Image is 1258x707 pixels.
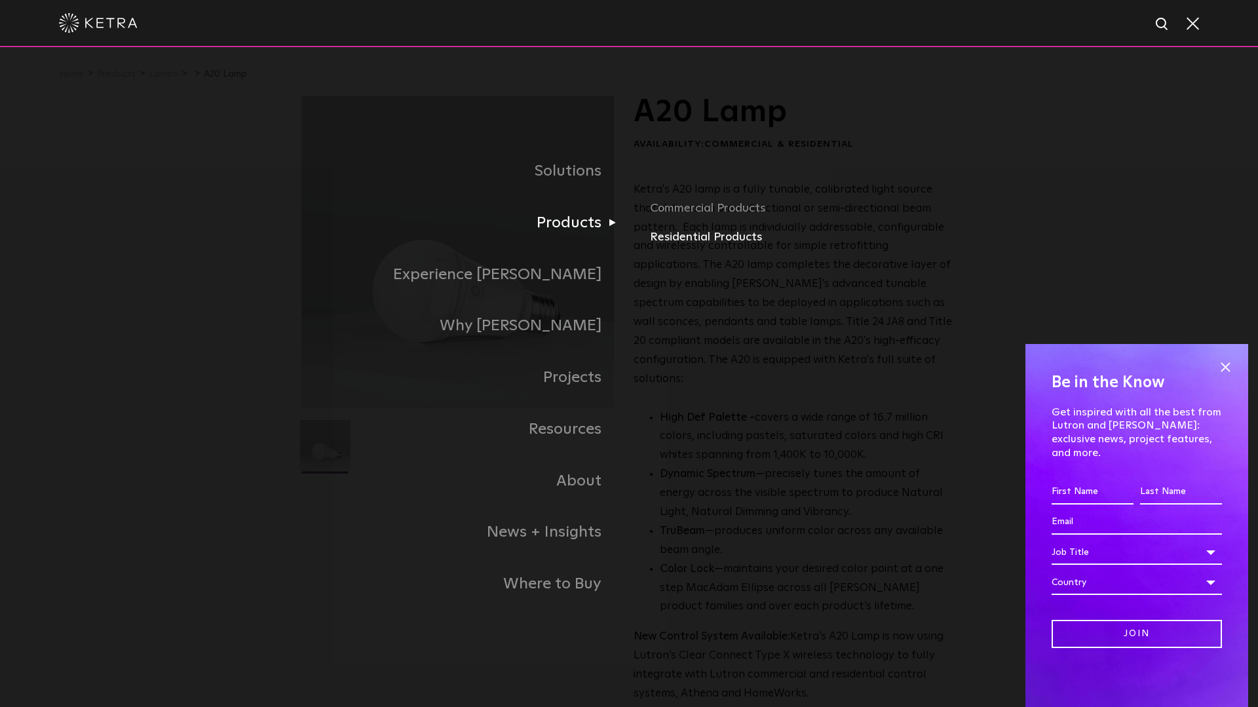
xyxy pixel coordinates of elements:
[301,145,957,610] div: Navigation Menu
[301,558,629,610] a: Where to Buy
[301,455,629,507] a: About
[1052,480,1134,505] input: First Name
[1052,370,1222,395] h4: Be in the Know
[1140,480,1222,505] input: Last Name
[1052,540,1222,565] div: Job Title
[301,300,629,352] a: Why [PERSON_NAME]
[1154,16,1171,33] img: search icon
[301,249,629,301] a: Experience [PERSON_NAME]
[1052,620,1222,648] input: Join
[1052,510,1222,535] input: Email
[1052,406,1222,460] p: Get inspired with all the best from Lutron and [PERSON_NAME]: exclusive news, project features, a...
[301,197,629,249] a: Products
[59,13,138,33] img: ketra-logo-2019-white
[301,404,629,455] a: Resources
[1052,570,1222,595] div: Country
[301,352,629,404] a: Projects
[301,145,629,197] a: Solutions
[650,228,957,247] a: Residential Products
[301,506,629,558] a: News + Insights
[650,199,957,228] a: Commercial Products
